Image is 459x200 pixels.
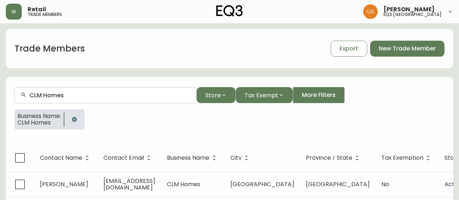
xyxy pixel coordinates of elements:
[293,87,345,103] button: More Filters
[40,156,82,160] span: Contact Name
[306,156,352,160] span: Province / State
[384,12,442,17] h5: eq3 [GEOGRAPHIC_DATA]
[17,119,61,126] span: CLM Homes
[384,7,435,12] span: [PERSON_NAME]
[379,45,436,53] span: New Trade Member
[363,4,378,19] img: 6b403d9c54a9a0c30f681d41f5fc2571
[230,155,251,161] span: City
[230,180,294,188] span: [GEOGRAPHIC_DATA]
[29,92,190,99] input: Search
[370,41,444,57] button: New Trade Member
[167,156,209,160] span: Business Name
[235,87,293,103] button: Tax Exempt
[205,91,221,100] span: Store
[302,91,336,99] span: More Filters
[340,45,358,53] span: Export
[40,180,88,188] span: [PERSON_NAME]
[103,156,144,160] span: Contact Email
[331,41,367,57] button: Export
[167,155,219,161] span: Business Name
[17,113,61,119] span: Business Name:
[103,155,153,161] span: Contact Email
[230,156,242,160] span: City
[196,87,235,103] button: Store
[245,91,278,100] span: Tax Exempt
[381,155,433,161] span: Tax Exemption
[381,156,423,160] span: Tax Exemption
[28,7,46,12] span: Retail
[15,42,85,55] h1: Trade Members
[381,180,389,188] span: No
[28,12,62,17] h5: trade members
[306,155,362,161] span: Province / State
[306,180,370,188] span: [GEOGRAPHIC_DATA]
[40,155,92,161] span: Contact Name
[103,177,155,192] span: [EMAIL_ADDRESS][DOMAIN_NAME]
[167,180,200,188] span: CLM Homes
[216,5,243,17] img: logo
